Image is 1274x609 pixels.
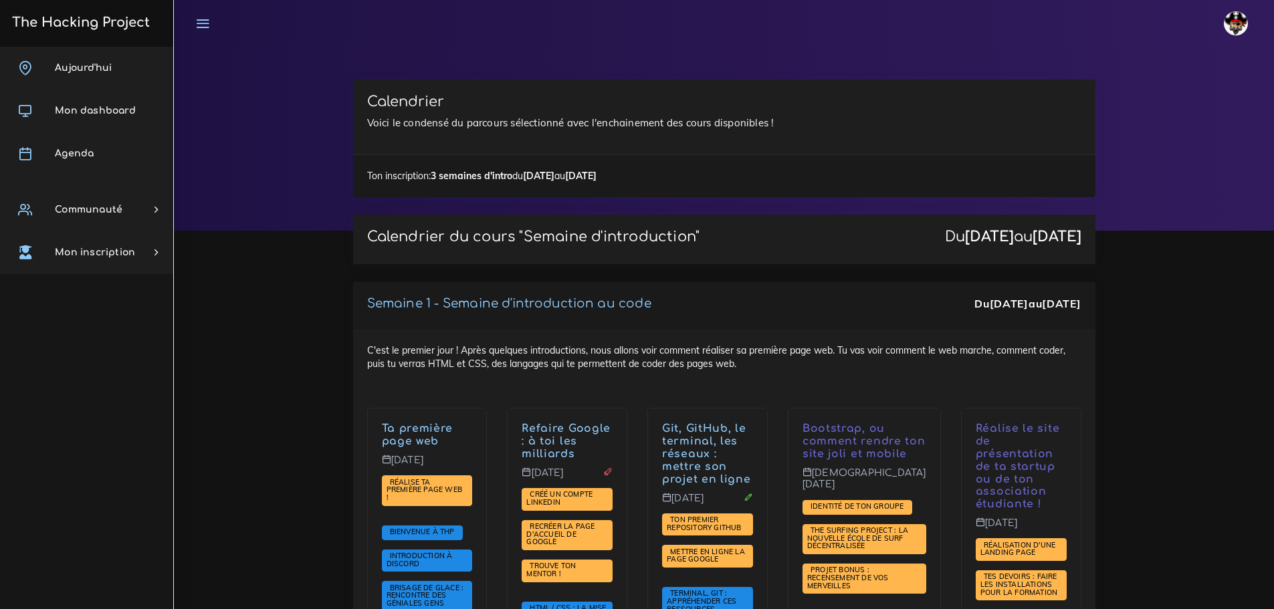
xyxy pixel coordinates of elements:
[526,561,576,578] span: Trouve ton mentor !
[803,564,926,594] span: Ce projet vise à souder la communauté en faisant profiter au plus grand nombre de vos projets.
[382,475,473,505] span: Dans ce projet, nous te demanderons de coder ta première page web. Ce sera l'occasion d'appliquer...
[522,422,613,460] p: C'est l'heure de ton premier véritable projet ! Tu vas recréer la très célèbre page d'accueil de ...
[807,565,889,590] span: PROJET BONUS : recensement de vos merveilles
[522,520,613,550] span: L'intitulé du projet est simple, mais le projet sera plus dur qu'il n'y parait.
[522,560,613,582] span: Nous allons te demander de trouver la personne qui va t'aider à faire la formation dans les meill...
[387,552,453,569] a: Introduction à Discord
[387,584,464,608] a: Brisage de glace : rencontre des géniales gens
[55,148,94,158] span: Agenda
[382,525,463,540] span: Salut à toi et bienvenue à The Hacking Project. Que tu sois avec nous pour 3 semaines, 12 semaine...
[367,229,700,245] p: Calendrier du cours "Semaine d'introduction"
[387,527,458,536] span: Bienvenue à THP
[662,422,753,485] p: C'est bien de coder, mais c'est encore mieux si toute la terre entière pouvait voir tes fantastiq...
[353,154,1095,197] div: Ton inscription: du au
[55,205,122,215] span: Communauté
[382,422,473,448] p: C'est le premier jour ! Après quelques introductions, nous allons voir comment réaliser sa premiè...
[526,562,576,579] a: Trouve ton mentor !
[55,63,112,73] span: Aujourd'hui
[522,422,611,460] a: Refaire Google : à toi les milliards
[976,538,1067,561] span: Le projet de toute une semaine ! Tu vas réaliser la page de présentation d'une organisation de to...
[1033,229,1081,245] strong: [DATE]
[382,455,473,476] p: [DATE]
[662,513,753,536] span: Pour ce projet, nous allons te proposer d'utiliser ton terminal afin de faire marcher Git et GitH...
[662,545,753,568] span: Utilise tout ce que tu as vu jusqu'à présent pour faire profiter à la terre entière de ton super ...
[522,467,613,489] p: [DATE]
[565,170,597,182] strong: [DATE]
[8,15,150,30] h3: The Hacking Project
[387,477,463,502] a: Réalise ta première page web !
[382,550,473,572] span: Pour cette session, nous allons utiliser Discord, un puissant outil de gestion de communauté. Nou...
[55,106,136,116] span: Mon dashboard
[945,229,1081,245] div: Du au
[382,422,453,447] a: Ta première page web
[526,522,595,547] a: Recréer la page d'accueil de Google
[526,489,593,507] span: Créé un compte LinkedIn
[807,501,908,511] span: Identité de ton groupe
[1042,297,1081,310] strong: [DATE]
[965,229,1014,245] strong: [DATE]
[662,493,753,514] p: [DATE]
[603,467,613,477] i: Projet à rendre ce jour-là
[667,515,745,533] a: Ton premier repository GitHub
[744,493,753,502] i: Corrections cette journée là
[662,422,751,485] a: Git, GitHub, le terminal, les réseaux : mettre son projet en ligne
[974,296,1081,312] div: Du au
[431,170,512,182] strong: 3 semaines d'intro
[990,297,1029,310] strong: [DATE]
[667,547,745,564] span: Mettre en ligne la page Google
[976,517,1067,539] p: [DATE]
[367,297,651,310] a: Semaine 1 - Semaine d'introduction au code
[803,500,912,515] span: Nous allons te demander d'imaginer l'univers autour de ton groupe de travail.
[667,515,745,532] span: Ton premier repository GitHub
[803,422,926,460] p: Après avoir vu comment faire ses première pages, nous allons te montrer Bootstrap, un puissant fr...
[367,94,1081,110] h3: Calendrier
[522,488,613,511] span: Dans ce projet, tu vas mettre en place un compte LinkedIn et le préparer pour ta future vie.
[387,583,464,608] span: Brisage de glace : rencontre des géniales gens
[55,247,135,257] span: Mon inscription
[367,115,1081,131] p: Voici le condensé du parcours sélectionné avec l'enchainement des cours disponibles !
[523,170,554,182] strong: [DATE]
[387,551,453,568] span: Introduction à Discord
[667,547,745,565] a: Mettre en ligne la page Google
[803,524,926,554] span: Tu vas devoir refaire la page d'accueil de The Surfing Project, une école de code décentralisée. ...
[1224,11,1248,35] img: avatar
[976,422,1067,511] p: Et voilà ! Nous te donnerons les astuces marketing pour bien savoir vendre un concept ou une idée...
[980,572,1061,596] span: Tes devoirs : faire les installations pour la formation
[976,570,1067,600] span: Nous allons te donner des devoirs pour le weekend : faire en sorte que ton ordinateur soit prêt p...
[980,540,1056,558] span: Réalisation d'une landing page
[803,467,926,500] p: [DEMOGRAPHIC_DATA][DATE]
[387,527,458,537] a: Bienvenue à THP
[807,525,908,550] span: The Surfing Project : la nouvelle école de surf décentralisée
[526,490,593,507] a: Créé un compte LinkedIn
